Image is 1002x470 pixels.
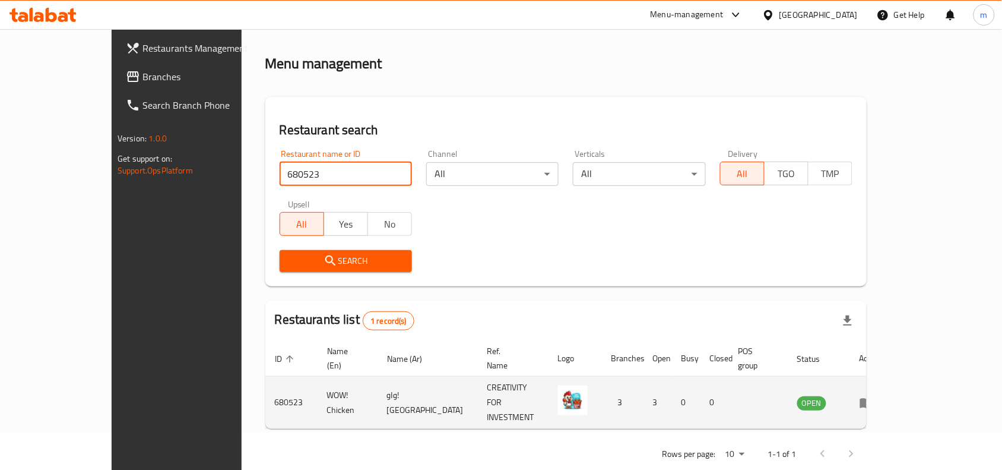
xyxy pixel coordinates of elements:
[764,162,808,185] button: TGO
[288,200,310,209] label: Upsell
[373,216,407,233] span: No
[721,446,749,463] div: Rows per page:
[280,250,412,272] button: Search
[860,396,881,410] div: Menu
[720,162,765,185] button: All
[768,447,797,462] p: 1-1 of 1
[275,311,414,330] h2: Restaurants list
[324,212,368,236] button: Yes
[280,121,852,139] h2: Restaurant search
[700,340,729,377] th: Closed
[850,340,891,377] th: Action
[327,344,363,373] span: Name (En)
[280,212,324,236] button: All
[725,165,760,182] span: All
[426,162,559,186] div: All
[265,54,382,73] h2: Menu management
[265,340,891,429] table: enhanced table
[265,16,303,30] a: Home
[769,165,804,182] span: TGO
[118,151,172,166] span: Get support on:
[118,131,147,146] span: Version:
[808,162,852,185] button: TMP
[662,447,716,462] p: Rows per page:
[478,377,548,429] td: CREATIVITY FOR INVESTMENT
[116,34,279,62] a: Restaurants Management
[116,91,279,119] a: Search Branch Phone
[308,16,312,30] li: /
[280,162,412,186] input: Search for restaurant name or ID..
[367,212,412,236] button: No
[142,41,269,55] span: Restaurants Management
[797,396,826,410] span: OPEN
[275,352,297,366] span: ID
[738,344,773,373] span: POS group
[317,16,396,30] span: Menu management
[602,377,643,429] td: 3
[116,62,279,91] a: Branches
[148,131,167,146] span: 1.0.0
[558,386,588,415] img: WOW! Chicken
[118,163,193,178] a: Support.OpsPlatform
[363,316,414,327] span: 1 record(s)
[643,340,672,377] th: Open
[672,340,700,377] th: Busy
[700,377,729,429] td: 0
[672,377,700,429] td: 0
[378,377,478,429] td: واو! [GEOGRAPHIC_DATA]
[779,8,858,21] div: [GEOGRAPHIC_DATA]
[387,352,437,366] span: Name (Ar)
[833,307,862,335] div: Export file
[548,340,602,377] th: Logo
[728,150,758,158] label: Delivery
[981,8,988,21] span: m
[813,165,848,182] span: TMP
[643,377,672,429] td: 3
[142,98,269,112] span: Search Branch Phone
[651,8,724,22] div: Menu-management
[797,352,836,366] span: Status
[602,340,643,377] th: Branches
[285,216,319,233] span: All
[265,377,318,429] td: 680523
[363,311,414,330] div: Total records count
[573,162,705,186] div: All
[289,254,402,269] span: Search
[142,70,269,84] span: Branches
[318,377,378,429] td: WOW! Chicken
[329,216,363,233] span: Yes
[487,344,534,373] span: Ref. Name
